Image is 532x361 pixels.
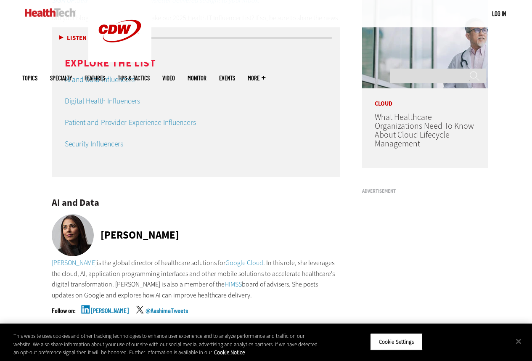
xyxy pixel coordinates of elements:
[65,139,124,149] a: Security Influencers
[52,258,97,267] a: [PERSON_NAME]
[118,75,150,81] a: Tips & Tactics
[25,8,76,17] img: Home
[509,332,528,350] button: Close
[85,75,105,81] a: Features
[219,75,235,81] a: Events
[50,75,72,81] span: Specialty
[91,307,129,328] a: [PERSON_NAME]
[13,332,319,357] div: This website uses cookies and other tracking technologies to enhance user experience and to analy...
[52,198,340,207] h2: AI and Data
[248,75,265,81] span: More
[52,214,94,256] img: Aashima Gupta
[492,10,506,17] a: Log in
[188,75,206,81] a: MonITor
[225,258,263,267] a: Google Cloud
[375,111,474,149] a: What Healthcare Organizations Need To Know About Cloud Lifecycle Management
[362,88,488,107] p: Cloud
[225,280,242,289] a: HIMSS
[146,307,188,328] a: @AashimaTweets
[370,333,423,350] button: Cookie Settings
[88,56,151,64] a: CDW
[362,197,488,303] iframe: advertisement
[362,189,488,194] h3: Advertisement
[162,75,175,81] a: Video
[52,257,340,300] p: is the global director of healthcare solutions for . In this role, she leverages the cloud, AI, a...
[65,96,140,106] a: Digital Health Influencers
[101,230,179,240] div: [PERSON_NAME]
[22,75,37,81] span: Topics
[65,117,196,127] a: Patient and Provider Experience Influencers
[214,349,245,356] a: More information about your privacy
[492,9,506,18] div: User menu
